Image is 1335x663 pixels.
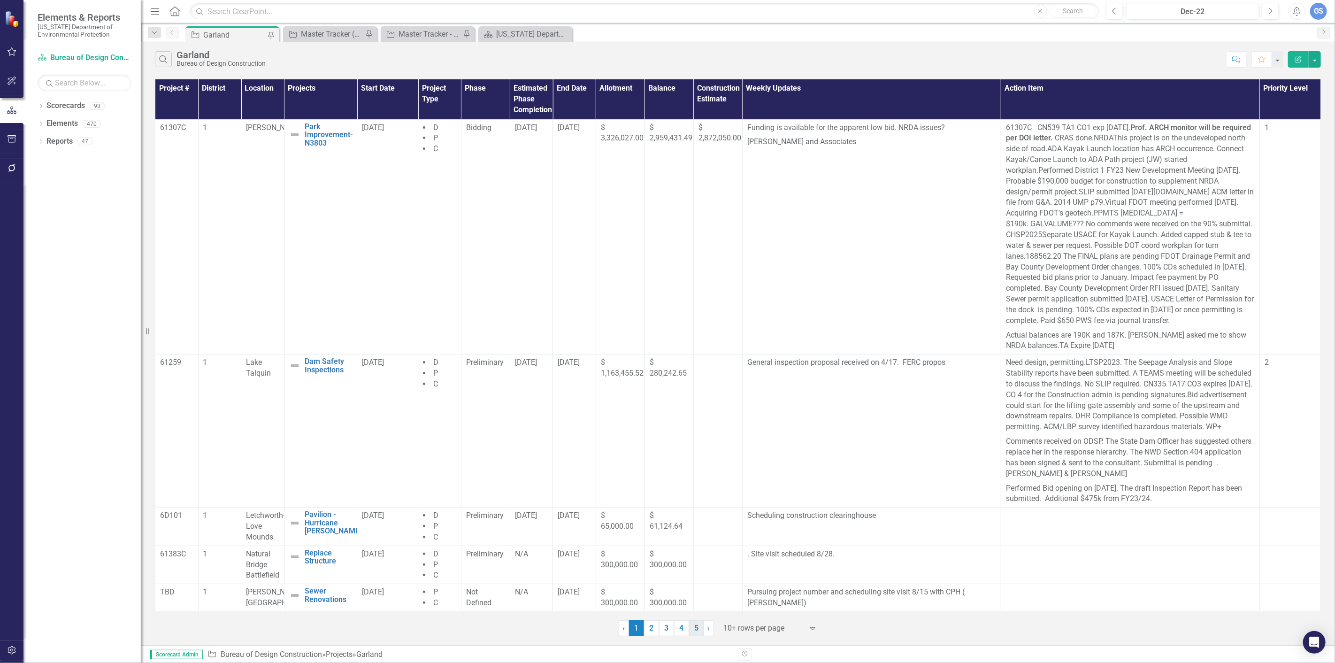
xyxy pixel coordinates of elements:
[241,119,284,355] td: Double-Click to Edit
[644,620,659,636] a: 2
[198,584,241,612] td: Double-Click to Edit
[38,23,131,39] small: [US_STATE] Department of Environmental Protection
[203,123,207,132] span: 1
[1006,230,1254,325] span: Separate USACE for Kayak Launch. Added capped stub & tee to water & sewer per request. Possible D...
[246,123,302,132] span: [PERSON_NAME]
[553,355,596,508] td: Double-Click to Edit
[155,508,199,546] td: Double-Click to Edit
[650,358,687,378] span: $ 280,242.65
[198,508,241,546] td: Double-Click to Edit
[1001,546,1259,584] td: Double-Click to Edit
[510,546,553,584] td: Double-Click to Edit
[433,511,438,520] span: D
[289,551,300,563] img: Not Defined
[558,123,580,132] span: [DATE]
[742,546,1001,584] td: Double-Click to Edit
[433,133,438,142] span: P
[515,358,537,367] span: [DATE]
[362,549,384,558] span: [DATE]
[510,508,553,546] td: Double-Click to Edit
[305,510,362,535] a: Pavilion - Hurricane [PERSON_NAME]
[466,358,504,367] span: Preliminary
[466,549,504,558] span: Preliminary
[433,598,438,607] span: C
[461,584,510,612] td: Double-Click to Edit
[433,358,438,367] span: D
[1055,133,1094,142] span: CRAS done.
[698,123,741,143] span: $ 2,872,050.00
[596,355,644,508] td: Double-Click to Edit
[1006,219,1252,239] span: GALVALUME??? No comments were received on the 90% submittal. CHSP2025
[90,102,105,110] div: 93
[742,508,1001,546] td: Double-Click to Edit
[693,584,742,612] td: Double-Click to Edit
[46,136,73,147] a: Reports
[155,584,199,612] td: Double-Click to Edit
[190,3,1099,20] input: Search ClearPoint...
[362,587,384,596] span: [DATE]
[510,584,553,612] td: Double-Click to Edit
[644,546,693,584] td: Double-Click to Edit
[644,119,693,355] td: Double-Click to Edit
[150,650,203,659] span: Scorecard Admin
[198,546,241,584] td: Double-Click to Edit
[362,123,384,132] span: [DATE]
[433,369,438,378] span: P
[601,511,634,531] span: $ 65,000.00
[176,50,266,60] div: Garland
[466,511,504,520] span: Preliminary
[155,355,199,508] td: Double-Click to Edit
[357,546,418,584] td: Double-Click to Edit
[362,358,384,367] span: [DATE]
[644,584,693,612] td: Double-Click to Edit
[1001,119,1259,355] td: Double-Click to Edit
[357,508,418,546] td: Double-Click to Edit
[747,357,996,368] p: General inspection proposal received on 4/17. FERC propos
[160,510,193,521] p: 6D101
[596,119,644,355] td: Double-Click to Edit
[284,508,357,546] td: Double-Click to Edit Right Click for Context Menu
[198,119,241,355] td: Double-Click to Edit
[596,584,644,612] td: Double-Click to Edit
[284,355,357,508] td: Double-Click to Edit Right Click for Context Menu
[433,144,438,153] span: C
[356,650,383,659] div: Garland
[383,28,460,40] a: Master Tracker - Current User
[693,546,742,584] td: Double-Click to Edit
[284,584,357,612] td: Double-Click to Edit Right Click for Context Menu
[1063,7,1083,15] span: Search
[689,620,704,636] a: 5
[1259,584,1320,612] td: Double-Click to Edit
[155,119,199,355] td: Double-Click to Edit
[207,649,731,660] div: » »
[246,358,271,378] span: Lake Talquin
[747,549,996,560] p: . Site visit scheduled 8/28.
[433,549,438,558] span: D
[77,138,92,146] div: 47
[362,511,384,520] span: [DATE]
[433,123,438,132] span: D
[747,123,996,135] p: Funding is available for the apparent low bid. NRDA issues?
[558,587,580,596] span: [DATE]
[418,546,461,584] td: Double-Click to Edit
[5,11,21,27] img: ClearPoint Strategy
[466,587,491,607] span: Not Defined
[1310,3,1327,20] button: GS
[1006,123,1255,328] p: 61307C CN539 TA1 CO1 exp [DATE]. NRDA
[558,511,580,520] span: [DATE]
[326,650,353,659] a: Projects
[1006,437,1251,478] span: Comments received on ODSP. The State Dam Officer has suggested others replace her in the response...
[46,100,85,111] a: Scorecards
[176,60,266,67] div: Bureau of Design Construction
[1006,484,1242,503] span: Performed Bid opening on [DATE]. The draft Inspection Report has been submitted. Additional $475k...
[747,587,996,609] p: Pursuing project number and scheduling site visit 8/15 with CPH ( [PERSON_NAME])
[1259,508,1320,546] td: Double-Click to Edit
[461,546,510,584] td: Double-Click to Edit
[623,624,625,632] span: ‹
[289,590,300,601] img: Not Defined
[1006,358,1252,431] span: LTSP2023. The Seepage Analysis and Slope Stability reports have been submitted. A TEAMS meeting w...
[160,357,193,368] p: 61259
[433,532,438,541] span: C
[301,28,363,40] div: Master Tracker (External)
[496,28,570,40] div: [US_STATE] Department of Environmental Protection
